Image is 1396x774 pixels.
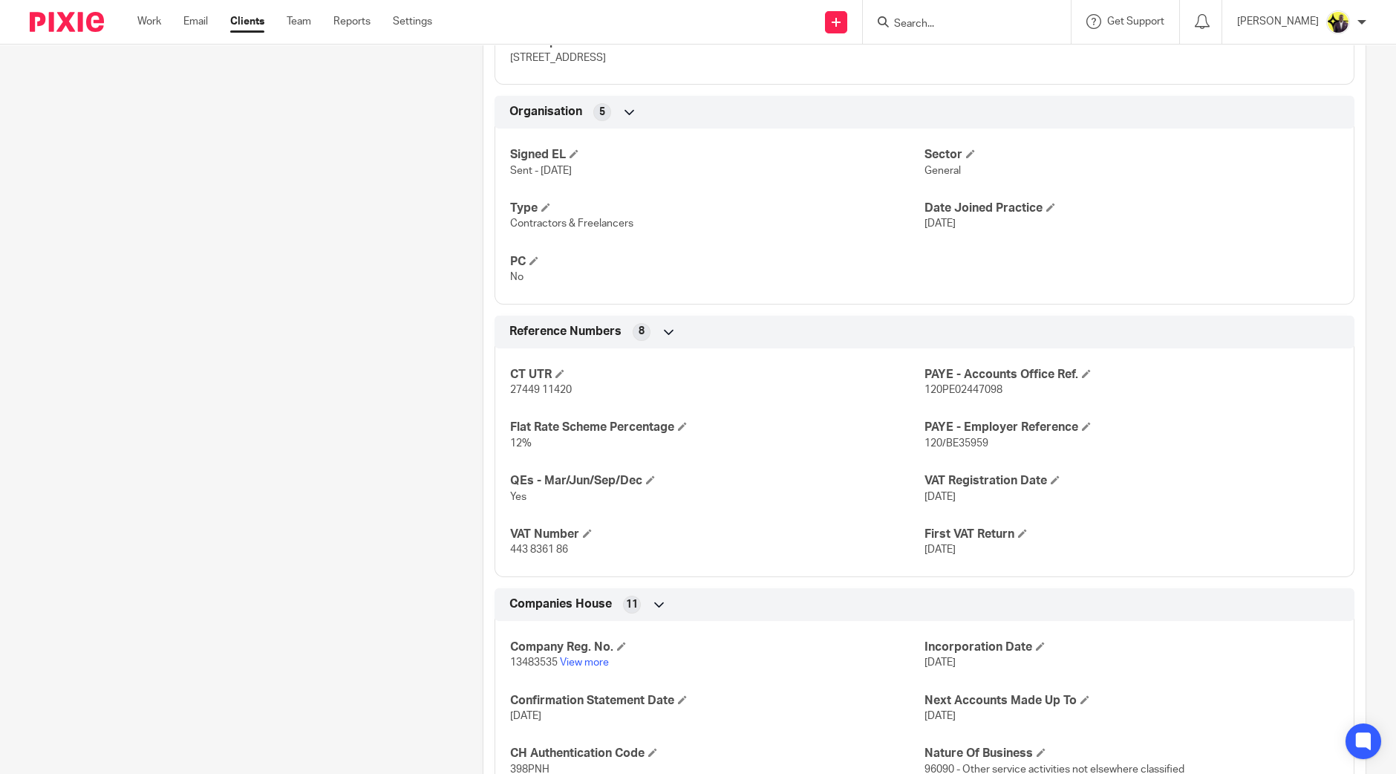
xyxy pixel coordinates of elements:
[1237,14,1319,29] p: [PERSON_NAME]
[183,14,208,29] a: Email
[230,14,264,29] a: Clients
[510,527,924,542] h4: VAT Number
[510,201,924,216] h4: Type
[137,14,161,29] a: Work
[893,18,1026,31] input: Search
[924,166,961,176] span: General
[510,385,572,395] span: 27449 11420
[560,657,609,668] a: View more
[510,544,568,555] span: 443 8361 86
[509,104,582,120] span: Organisation
[510,438,532,449] span: 12%
[639,324,645,339] span: 8
[30,12,104,32] img: Pixie
[924,438,988,449] span: 120/BE35959
[1326,10,1350,34] img: Yemi-Starbridge.jpg
[924,473,1339,489] h4: VAT Registration Date
[510,473,924,489] h4: QEs - Mar/Jun/Sep/Dec
[333,14,371,29] a: Reports
[510,711,541,721] span: [DATE]
[924,746,1339,761] h4: Nature Of Business
[924,657,956,668] span: [DATE]
[924,201,1339,216] h4: Date Joined Practice
[510,166,572,176] span: Sent - [DATE]
[509,596,612,612] span: Companies House
[510,640,924,655] h4: Company Reg. No.
[924,711,956,721] span: [DATE]
[924,147,1339,163] h4: Sector
[510,367,924,383] h4: CT UTR
[510,693,924,709] h4: Confirmation Statement Date
[924,385,1002,395] span: 120PE02447098
[510,492,526,502] span: Yes
[510,420,924,435] h4: Flat Rate Scheme Percentage
[924,492,956,502] span: [DATE]
[510,272,523,282] span: No
[510,746,924,761] h4: CH Authentication Code
[509,324,622,339] span: Reference Numbers
[626,597,638,612] span: 11
[924,640,1339,655] h4: Incorporation Date
[510,218,633,229] span: Contractors & Freelancers
[924,693,1339,709] h4: Next Accounts Made Up To
[287,14,311,29] a: Team
[924,544,956,555] span: [DATE]
[924,527,1339,542] h4: First VAT Return
[510,147,924,163] h4: Signed EL
[924,367,1339,383] h4: PAYE - Accounts Office Ref.
[924,420,1339,435] h4: PAYE - Employer Reference
[510,254,924,270] h4: PC
[510,657,558,668] span: 13483535
[1107,16,1164,27] span: Get Support
[510,53,606,63] span: [STREET_ADDRESS]
[599,105,605,120] span: 5
[924,218,956,229] span: [DATE]
[393,14,432,29] a: Settings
